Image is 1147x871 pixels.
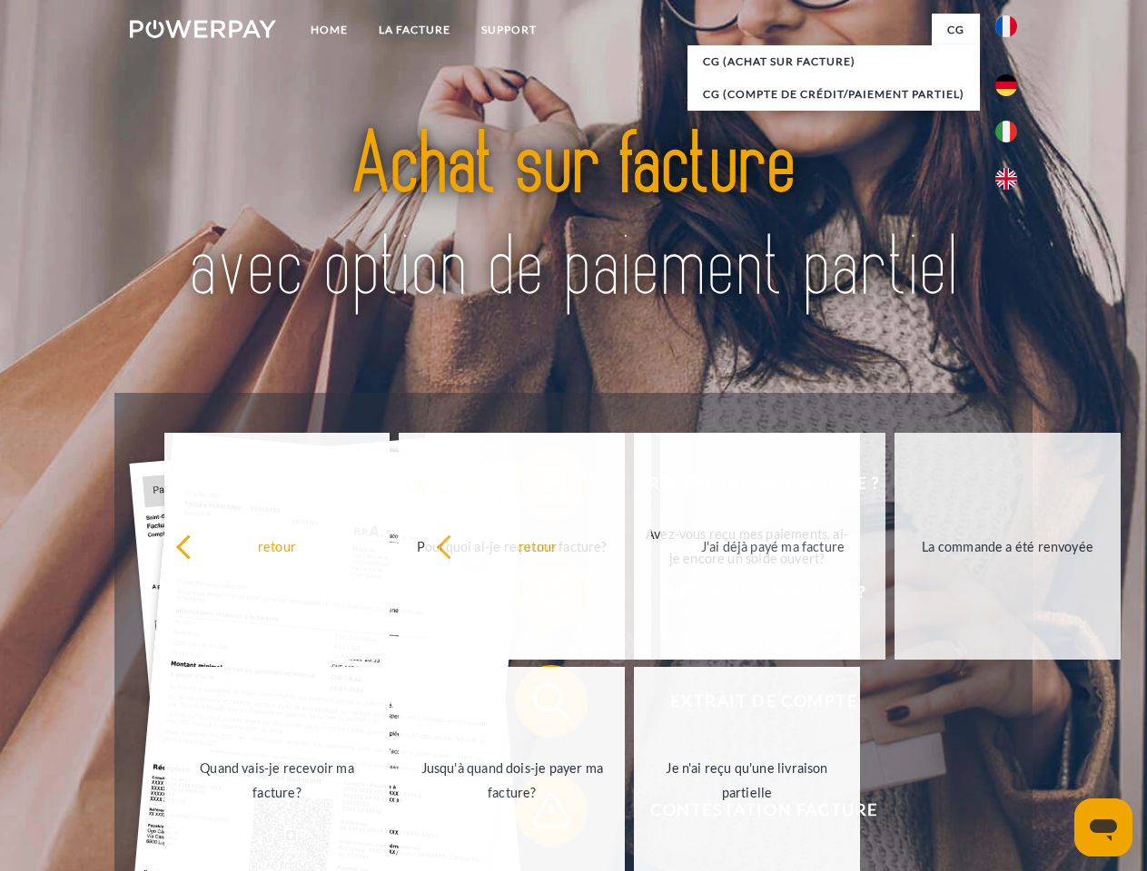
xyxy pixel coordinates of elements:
img: title-powerpay_fr.svg [173,87,974,347]
img: it [995,121,1017,142]
a: LA FACTURE [363,14,466,46]
a: CG (Compte de crédit/paiement partiel) [687,78,980,111]
div: Jusqu'à quand dois-je payer ma facture? [410,756,614,805]
a: CG (achat sur facture) [687,45,980,78]
div: Quand vais-je recevoir ma facture? [175,756,380,805]
div: retour [436,533,640,558]
img: logo-powerpay-white.svg [130,20,276,38]
div: retour [175,533,380,558]
img: de [995,74,1017,96]
a: Home [295,14,363,46]
div: La commande a été renvoyée [905,533,1110,558]
iframe: Bouton de lancement de la fenêtre de messagerie [1074,798,1132,856]
img: en [995,168,1017,190]
div: Je n'ai reçu qu'une livraison partielle [645,756,849,805]
img: fr [995,15,1017,37]
div: J'ai déjà payé ma facture [671,533,875,558]
a: CG [932,14,980,46]
a: Support [466,14,552,46]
